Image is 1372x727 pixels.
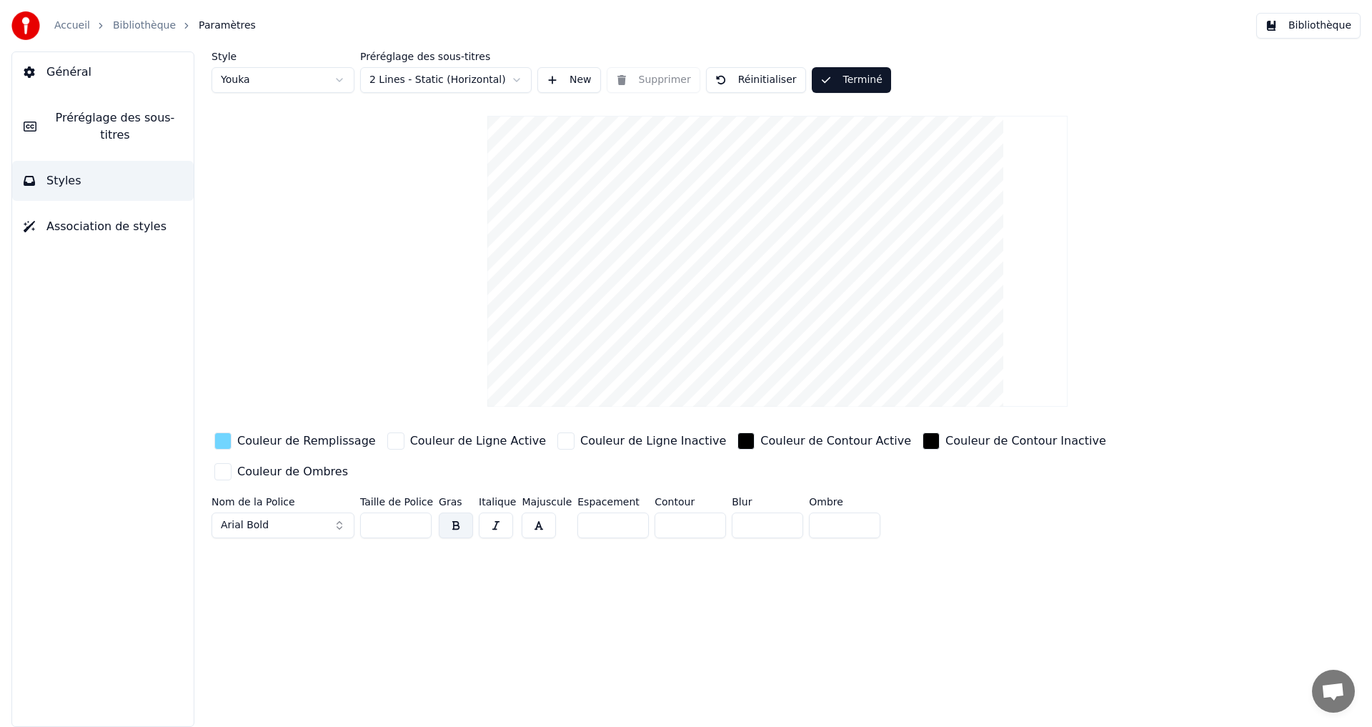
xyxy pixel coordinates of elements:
div: Couleur de Remplissage [237,432,376,450]
button: Couleur de Ombres [212,460,351,483]
button: Couleur de Remplissage [212,430,379,452]
button: Réinitialiser [706,67,806,93]
label: Style [212,51,354,61]
label: Nom de la Police [212,497,354,507]
label: Blur [732,497,803,507]
button: Association de styles [12,207,194,247]
span: Arial Bold [221,518,269,533]
span: Paramètres [199,19,256,33]
label: Majuscule [522,497,572,507]
div: Couleur de Ombres [237,463,348,480]
button: Styles [12,161,194,201]
a: Bibliothèque [113,19,176,33]
a: Accueil [54,19,90,33]
img: youka [11,11,40,40]
button: Couleur de Contour Inactive [920,430,1109,452]
div: Ouvrir le chat [1312,670,1355,713]
button: New [537,67,601,93]
button: Couleur de Contour Active [735,430,914,452]
span: Préréglage des sous-titres [48,109,182,144]
nav: breadcrumb [54,19,256,33]
button: Couleur de Ligne Active [384,430,549,452]
label: Taille de Police [360,497,433,507]
label: Gras [439,497,473,507]
label: Contour [655,497,726,507]
button: Terminé [812,67,891,93]
label: Préréglage des sous-titres [360,51,532,61]
label: Italique [479,497,516,507]
div: Couleur de Ligne Inactive [580,432,726,450]
span: Général [46,64,91,81]
span: Association de styles [46,218,166,235]
button: Couleur de Ligne Inactive [555,430,729,452]
span: Styles [46,172,81,189]
button: Bibliothèque [1256,13,1361,39]
div: Couleur de Contour Inactive [945,432,1106,450]
div: Couleur de Ligne Active [410,432,546,450]
label: Ombre [809,497,880,507]
label: Espacement [577,497,649,507]
button: Général [12,52,194,92]
button: Préréglage des sous-titres [12,98,194,155]
div: Couleur de Contour Active [760,432,911,450]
